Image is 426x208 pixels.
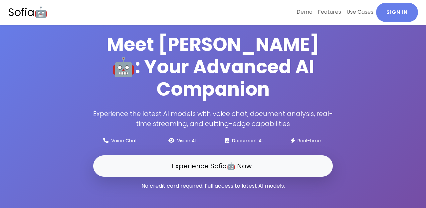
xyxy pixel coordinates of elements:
h1: Meet [PERSON_NAME]🤖: Your Advanced AI Companion [93,33,333,101]
p: Experience the latest AI models with voice chat, document analysis, real-time streaming, and cutt... [93,109,333,129]
a: Sign In [376,3,418,22]
small: Voice Chat [111,137,137,144]
small: Real-time [298,137,321,144]
a: Features [315,3,344,21]
small: Vision AI [177,137,196,144]
a: Use Cases [344,3,376,21]
small: Document AI [232,137,263,144]
a: Experience Sofia🤖 Now [93,155,333,177]
a: Sofia🤖 [8,3,48,22]
span: Experience Sofia🤖 Now [172,161,252,171]
p: No credit card required. Full access to latest AI models. [93,182,333,190]
a: Demo [294,3,315,21]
